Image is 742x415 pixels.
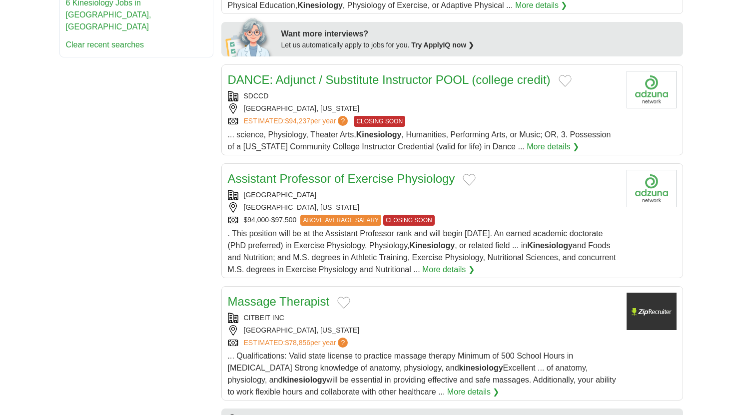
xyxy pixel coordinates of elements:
strong: Kinesiology [410,241,455,250]
a: Clear recent searches [66,40,144,49]
a: More details ❯ [527,141,579,153]
button: Add to favorite jobs [463,174,476,186]
span: ABOVE AVERAGE SALARY [300,215,381,226]
div: [GEOGRAPHIC_DATA], [US_STATE] [228,202,619,213]
div: $94,000-$97,500 [228,215,619,226]
span: ? [338,338,348,348]
button: Add to favorite jobs [559,75,572,87]
div: Let us automatically apply to jobs for you. [281,40,677,50]
strong: kinesiology [283,376,327,384]
span: ... science, Physiology, Theater Arts, , Humanities, Performing Arts, or Music; OR, 3. Possession... [228,130,611,151]
a: More details ❯ [447,386,500,398]
img: apply-iq-scientist.png [225,16,274,56]
span: $94,237 [285,117,310,125]
a: Try ApplyIQ now ❯ [411,41,474,49]
strong: kinesiology [459,364,503,372]
a: [GEOGRAPHIC_DATA] [244,191,317,199]
div: SDCCD [228,91,619,101]
span: CLOSING SOON [354,116,405,127]
button: Add to favorite jobs [337,297,350,309]
span: ? [338,116,348,126]
img: San Diego State University logo [627,170,677,207]
img: Company logo [627,71,677,108]
div: [GEOGRAPHIC_DATA], [US_STATE] [228,325,619,336]
a: ESTIMATED:$78,856per year? [244,338,350,348]
a: Assistant Professor of Exercise Physiology [228,172,455,185]
span: CLOSING SOON [383,215,435,226]
strong: Kinesiology [297,1,343,9]
span: $78,856 [285,339,310,347]
strong: Kinesiology [527,241,573,250]
strong: Kinesiology [356,130,402,139]
a: DANCE: Adjunct / Substitute Instructor POOL (college credit) [228,73,551,86]
span: ... Qualifications: Valid state license to practice massage therapy Minimum of 500 School Hours i... [228,352,616,396]
div: [GEOGRAPHIC_DATA], [US_STATE] [228,103,619,114]
div: Want more interviews? [281,28,677,40]
span: . This position will be at the Assistant Professor rank and will begin [DATE]. An earned academic... [228,229,616,274]
img: Company logo [627,293,677,330]
a: ESTIMATED:$94,237per year? [244,116,350,127]
a: Massage Therapist [228,295,330,308]
div: CITBEIT INC [228,313,619,323]
a: More details ❯ [422,264,475,276]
